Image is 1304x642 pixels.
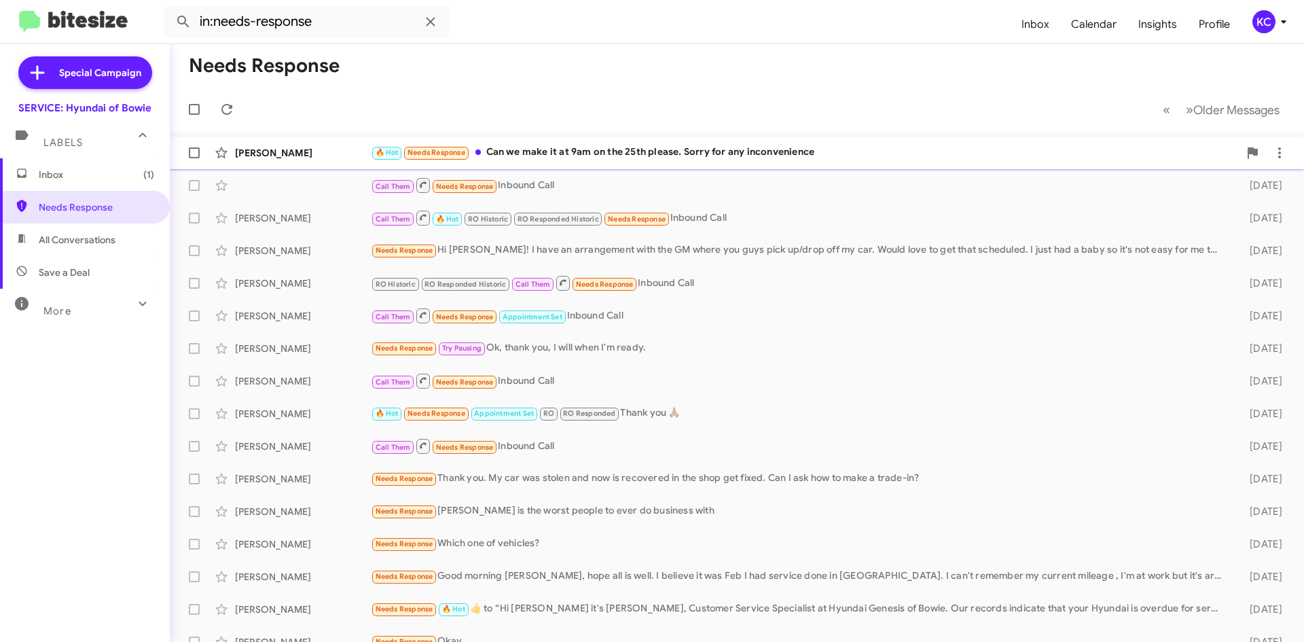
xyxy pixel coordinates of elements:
[59,66,141,79] span: Special Campaign
[371,145,1239,160] div: Can we make it at 9am on the 25th please. Sorry for any inconvenience
[376,344,433,353] span: Needs Response
[1228,309,1293,323] div: [DATE]
[376,246,433,255] span: Needs Response
[1228,179,1293,192] div: [DATE]
[43,305,71,317] span: More
[371,243,1228,258] div: Hi [PERSON_NAME]! I have an arrangement with the GM where you guys pick up/drop off my car. Would...
[1228,244,1293,257] div: [DATE]
[376,572,433,581] span: Needs Response
[371,177,1228,194] div: Inbound Call
[235,603,371,616] div: [PERSON_NAME]
[376,148,399,157] span: 🔥 Hot
[1127,5,1188,44] a: Insights
[371,340,1228,356] div: Ok, thank you, I will when I'm ready.
[235,277,371,290] div: [PERSON_NAME]
[376,409,399,418] span: 🔥 Hot
[576,280,634,289] span: Needs Response
[376,313,411,321] span: Call Them
[371,503,1228,519] div: [PERSON_NAME] is the worst people to ever do business with
[39,200,154,214] span: Needs Response
[1193,103,1280,118] span: Older Messages
[436,182,494,191] span: Needs Response
[436,378,494,387] span: Needs Response
[235,244,371,257] div: [PERSON_NAME]
[518,215,599,224] span: RO Responded Historic
[376,182,411,191] span: Call Them
[235,407,371,421] div: [PERSON_NAME]
[371,274,1228,291] div: Inbound Call
[1155,96,1288,124] nav: Page navigation example
[436,215,459,224] span: 🔥 Hot
[1228,505,1293,518] div: [DATE]
[164,5,450,38] input: Search
[515,280,551,289] span: Call Them
[376,443,411,452] span: Call Them
[1011,5,1060,44] a: Inbox
[235,505,371,518] div: [PERSON_NAME]
[1228,440,1293,453] div: [DATE]
[235,570,371,584] div: [PERSON_NAME]
[235,440,371,453] div: [PERSON_NAME]
[39,266,90,279] span: Save a Deal
[371,406,1228,421] div: Thank you 🙏🏽
[436,313,494,321] span: Needs Response
[371,601,1228,617] div: ​👍​ to “ Hi [PERSON_NAME] it's [PERSON_NAME], Customer Service Specialist at Hyundai Genesis of B...
[1228,472,1293,486] div: [DATE]
[371,536,1228,552] div: Which one of vehicles?
[143,168,154,181] span: (1)
[376,280,416,289] span: RO Historic
[371,569,1228,584] div: Good morning [PERSON_NAME], hope all is well. I believe it was Feb I had service done in [GEOGRAP...
[43,137,83,149] span: Labels
[235,146,371,160] div: [PERSON_NAME]
[474,409,534,418] span: Appointment Set
[1228,407,1293,421] div: [DATE]
[18,56,152,89] a: Special Campaign
[189,55,340,77] h1: Needs Response
[235,309,371,323] div: [PERSON_NAME]
[1228,211,1293,225] div: [DATE]
[424,280,506,289] span: RO Responded Historic
[1228,374,1293,388] div: [DATE]
[1228,603,1293,616] div: [DATE]
[235,342,371,355] div: [PERSON_NAME]
[235,211,371,225] div: [PERSON_NAME]
[371,471,1228,486] div: Thank you. My car was stolen and now is recovered in the shop get fixed. Can I ask how to make a ...
[39,233,115,247] span: All Conversations
[18,101,151,115] div: SERVICE: Hyundai of Bowie
[1188,5,1241,44] a: Profile
[376,378,411,387] span: Call Them
[371,372,1228,389] div: Inbound Call
[503,313,562,321] span: Appointment Set
[235,472,371,486] div: [PERSON_NAME]
[442,344,482,353] span: Try Pausing
[407,409,465,418] span: Needs Response
[1228,537,1293,551] div: [DATE]
[442,605,465,613] span: 🔥 Hot
[371,438,1228,454] div: Inbound Call
[376,215,411,224] span: Call Them
[407,148,465,157] span: Needs Response
[1252,10,1275,33] div: KC
[235,374,371,388] div: [PERSON_NAME]
[376,605,433,613] span: Needs Response
[1163,101,1170,118] span: «
[1228,277,1293,290] div: [DATE]
[1155,96,1178,124] button: Previous
[1228,570,1293,584] div: [DATE]
[563,409,615,418] span: RO Responded
[608,215,666,224] span: Needs Response
[39,168,154,181] span: Inbox
[436,443,494,452] span: Needs Response
[1178,96,1288,124] button: Next
[1241,10,1289,33] button: KC
[1186,101,1193,118] span: »
[1060,5,1127,44] a: Calendar
[371,307,1228,324] div: Inbound Call
[376,539,433,548] span: Needs Response
[468,215,508,224] span: RO Historic
[371,209,1228,226] div: Inbound Call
